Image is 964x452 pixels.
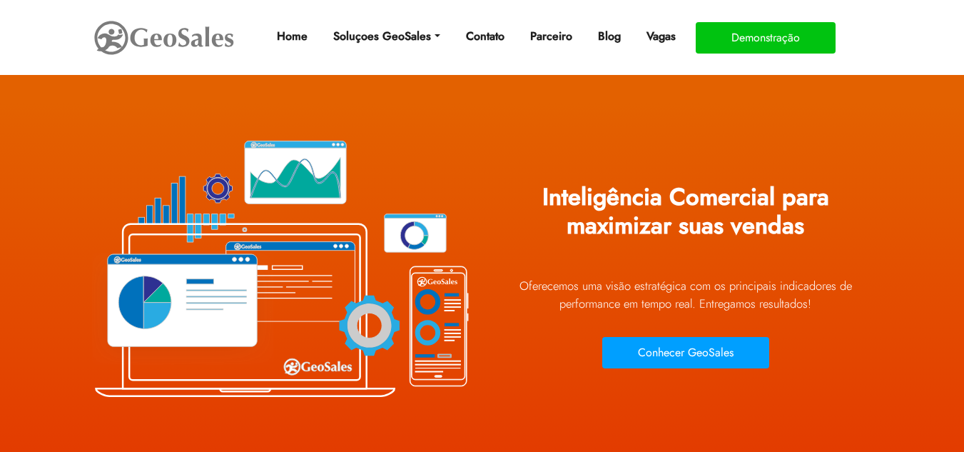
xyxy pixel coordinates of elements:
button: Demonstração [696,22,836,54]
a: Home [271,22,313,51]
a: Vagas [641,22,681,51]
h1: Inteligência Comercial para maximizar suas vendas [493,173,878,261]
p: Oferecemos uma visão estratégica com os principais indicadores de performance em tempo real. Ent... [493,277,878,313]
a: Contato [460,22,510,51]
img: GeoSales [93,18,235,58]
a: Soluçoes GeoSales [328,22,445,51]
button: Conhecer GeoSales [602,337,769,368]
a: Blog [592,22,626,51]
img: Plataforma GeoSales [86,107,472,428]
a: Parceiro [524,22,578,51]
